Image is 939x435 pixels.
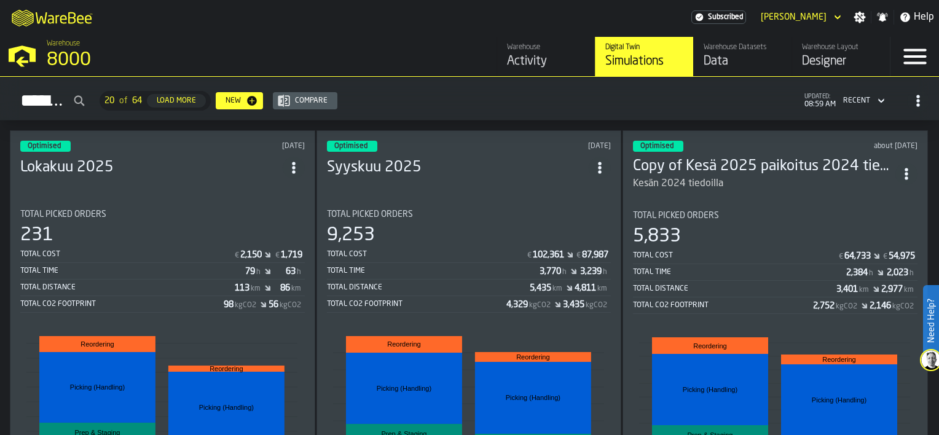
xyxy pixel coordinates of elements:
[152,96,201,105] div: Load More
[47,39,80,48] span: Warehouse
[235,283,249,293] div: Stat Value
[633,301,813,310] div: Total CO2 Footprint
[251,284,261,293] span: km
[575,283,596,293] div: Stat Value
[507,43,585,52] div: Warehouse
[280,283,290,293] div: Stat Value
[290,96,332,105] div: Compare
[924,286,938,355] label: Need Help?
[20,210,305,313] div: stat-Total Picked Orders
[245,267,255,276] div: Stat Value
[507,53,585,70] div: Activity
[859,286,869,294] span: km
[839,253,843,261] span: €
[552,284,562,293] span: km
[327,283,530,292] div: Total Distance
[327,141,377,152] div: status-3 2
[20,210,106,219] span: Total Picked Orders
[327,210,413,219] span: Total Picked Orders
[792,37,890,76] a: link-to-/wh/i/b2e041e4-2753-4086-a82a-958e8abdd2c7/designer
[603,268,607,276] span: h
[224,300,234,310] div: Stat Value
[595,37,693,76] a: link-to-/wh/i/b2e041e4-2753-4086-a82a-958e8abdd2c7/simulations
[870,301,891,311] div: Stat Value
[256,268,261,276] span: h
[291,284,301,293] span: km
[20,300,224,308] div: Total CO2 Footprint
[844,251,871,261] div: Stat Value
[576,251,581,260] span: €
[28,143,61,150] span: Optimised
[633,268,846,276] div: Total Time
[633,211,719,221] span: Total Picked Orders
[838,93,887,108] div: DropdownMenuValue-4
[221,96,246,105] div: New
[804,93,836,100] span: updated:
[633,211,917,314] div: stat-Total Picked Orders
[327,250,527,259] div: Total Cost
[297,268,301,276] span: h
[843,96,870,105] div: DropdownMenuValue-4
[836,302,857,311] span: kgCO2
[704,53,782,70] div: Data
[883,253,887,261] span: €
[691,10,746,24] a: link-to-/wh/i/b2e041e4-2753-4086-a82a-958e8abdd2c7/settings/billing
[804,100,836,109] span: 08:59 AM
[235,251,239,260] span: €
[216,92,263,109] button: button-New
[802,43,880,52] div: Warehouse Layout
[756,10,844,25] div: DropdownMenuValue-Max Luoma
[894,10,939,25] label: button-toggle-Help
[235,301,256,310] span: kgCO2
[836,284,858,294] div: Stat Value
[849,11,871,23] label: button-toggle-Settings
[586,301,607,310] span: kgCO2
[597,284,607,293] span: km
[871,11,894,23] label: button-toggle-Notifications
[869,269,873,278] span: h
[20,210,305,219] div: Title
[605,53,683,70] div: Simulations
[540,267,561,276] div: Stat Value
[327,300,507,308] div: Total CO2 Footprint
[497,37,595,76] a: link-to-/wh/i/b2e041e4-2753-4086-a82a-958e8abdd2c7/feed/
[633,251,838,260] div: Total Cost
[904,286,914,294] span: km
[640,143,674,150] span: Optimised
[633,211,917,221] div: Title
[327,210,611,219] div: Title
[582,250,608,260] div: Stat Value
[802,142,917,151] div: Updated: 9/4/2025, 10:08:09 AM Created: 8/27/2025, 3:45:51 PM
[633,176,895,191] div: Kesän 2024 tiedoilla
[633,157,895,176] h3: Copy of Kesä 2025 paikoitus 2024 tiedoilla
[633,225,681,248] div: 5,833
[563,300,584,310] div: Stat Value
[708,13,743,22] span: Subscribed
[846,268,868,278] div: Stat Value
[189,142,304,151] div: Updated: 10/6/2025, 3:06:28 PM Created: 10/6/2025, 3:00:10 PM
[95,91,216,111] div: ButtonLoadMore-Load More-Prev-First-Last
[327,267,540,275] div: Total Time
[327,158,589,178] h3: Syyskuu 2025
[20,224,53,246] div: 231
[20,158,283,178] h3: Lokakuu 2025
[704,43,782,52] div: Warehouse Datasets
[633,284,836,293] div: Total Distance
[506,300,528,310] div: Stat Value
[529,301,551,310] span: kgCO2
[914,10,934,25] span: Help
[633,141,683,152] div: status-3 2
[269,300,278,310] div: Stat Value
[327,210,611,313] div: stat-Total Picked Orders
[530,283,551,293] div: Stat Value
[813,301,835,311] div: Stat Value
[605,43,683,52] div: Digital Twin
[286,267,296,276] div: Stat Value
[275,251,280,260] span: €
[580,267,602,276] div: Stat Value
[119,96,127,106] span: of
[20,283,235,292] div: Total Distance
